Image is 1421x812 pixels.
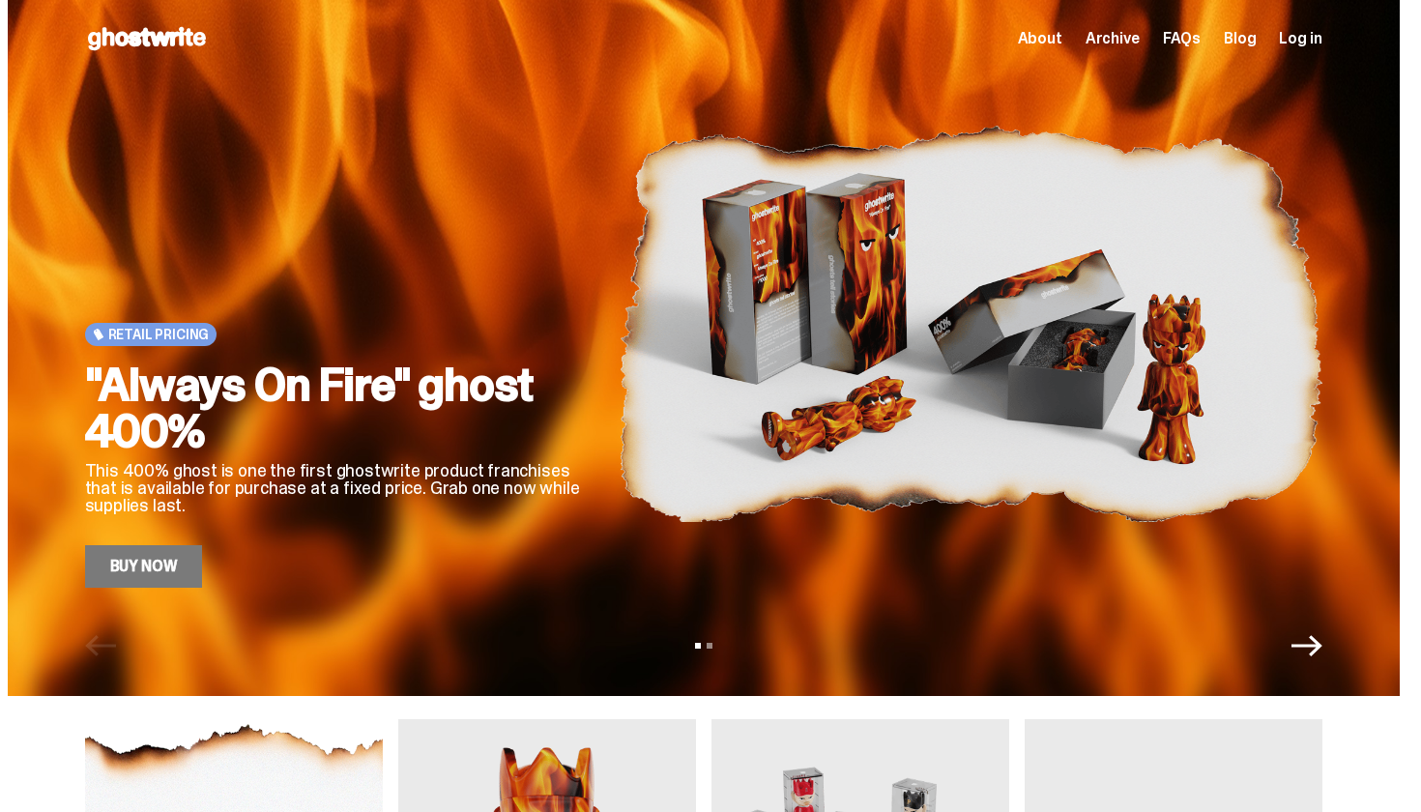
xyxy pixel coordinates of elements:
h2: "Always On Fire" ghost 400% [85,362,588,454]
a: Buy Now [85,545,203,588]
img: "Always On Fire" ghost 400% [619,60,1322,588]
p: This 400% ghost is one the first ghostwrite product franchises that is available for purchase at ... [85,462,588,514]
button: Next [1291,630,1322,661]
a: About [1018,31,1062,46]
button: View slide 1 [695,643,701,649]
a: Archive [1086,31,1140,46]
a: Log in [1279,31,1321,46]
a: Blog [1224,31,1256,46]
button: View slide 2 [707,643,712,649]
a: FAQs [1163,31,1201,46]
span: Retail Pricing [108,327,210,342]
